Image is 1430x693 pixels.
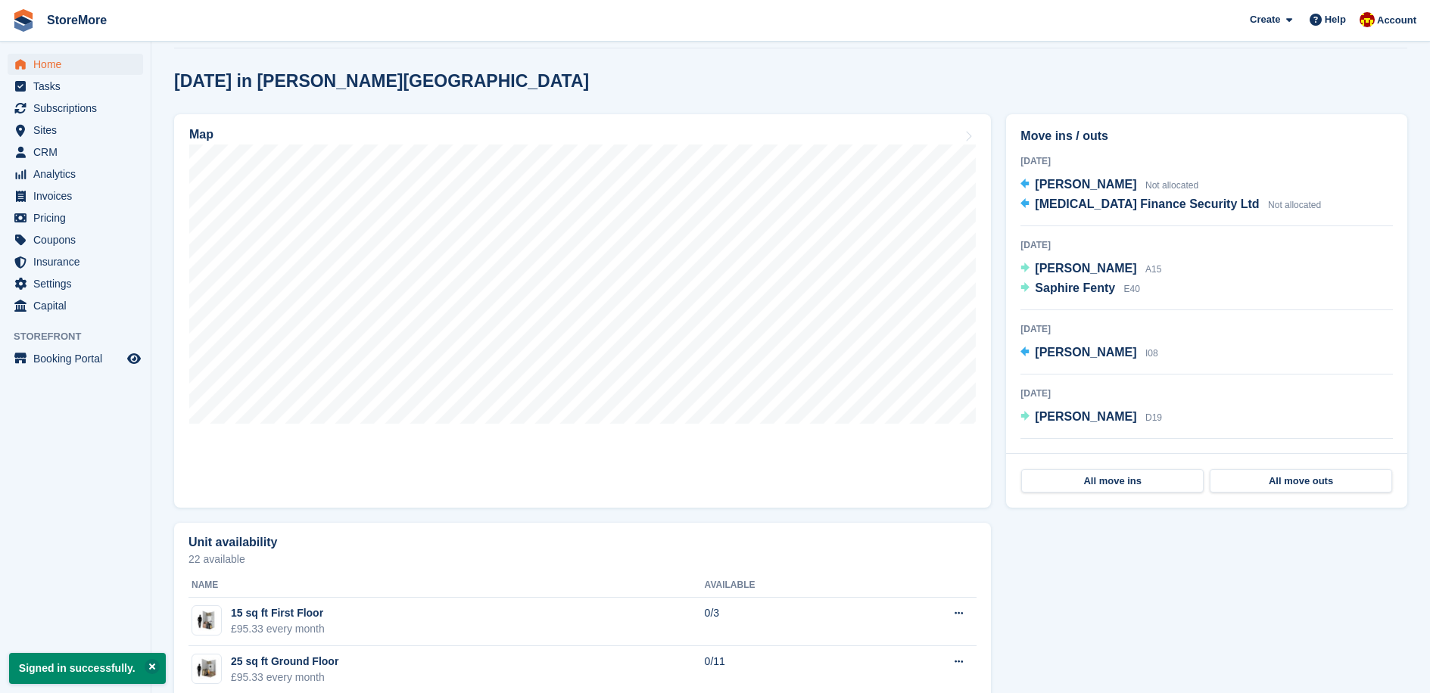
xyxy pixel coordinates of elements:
div: £95.33 every month [231,621,325,637]
a: menu [8,229,143,250]
a: menu [8,76,143,97]
th: Available [705,573,872,598]
a: Preview store [125,350,143,368]
td: 0/3 [705,598,872,646]
span: Settings [33,273,124,294]
a: All move ins [1021,469,1204,493]
a: All move outs [1210,469,1392,493]
a: menu [8,163,143,185]
a: menu [8,273,143,294]
span: Pricing [33,207,124,228]
a: menu [8,120,143,141]
th: Name [188,573,705,598]
span: CRM [33,141,124,163]
p: 22 available [188,554,977,564]
span: [PERSON_NAME] [1035,410,1136,423]
a: menu [8,98,143,119]
h2: Map [189,128,213,141]
span: Sites [33,120,124,141]
span: Help [1325,12,1346,27]
img: stora-icon-8386f47178a22dfd0bd8f6a31ec36ba5ce8667c1dd55bd0f319d3a0aa187defe.svg [12,9,35,32]
a: [PERSON_NAME] D19 [1020,408,1162,427]
span: Account [1377,13,1416,28]
a: [PERSON_NAME] A15 [1020,259,1161,279]
span: Coupons [33,229,124,250]
div: [DATE] [1020,387,1393,400]
div: 25 sq ft Ground Floor [231,654,338,670]
a: Saphire Fenty E40 [1020,279,1140,299]
a: [PERSON_NAME] I08 [1020,343,1157,363]
div: [DATE] [1020,238,1393,252]
span: Booking Portal [33,348,124,369]
img: 25-sqft-unit.jpg [192,657,221,679]
p: Signed in successfully. [9,653,166,684]
span: A15 [1145,264,1161,275]
a: menu [8,295,143,316]
h2: Move ins / outs [1020,127,1393,145]
a: menu [8,185,143,207]
a: menu [8,54,143,75]
span: D19 [1145,412,1162,423]
h2: Unit availability [188,536,277,549]
span: Storefront [14,329,151,344]
span: E40 [1124,284,1140,294]
span: Saphire Fenty [1035,281,1115,294]
div: [DATE] [1020,322,1393,336]
img: Store More Team [1360,12,1375,27]
span: I08 [1145,348,1158,359]
a: [PERSON_NAME] Not allocated [1020,176,1198,195]
span: Create [1250,12,1280,27]
div: [DATE] [1020,154,1393,168]
span: Home [33,54,124,75]
span: Capital [33,295,124,316]
span: [MEDICAL_DATA] Finance Security Ltd [1035,197,1259,210]
div: £95.33 every month [231,670,338,685]
a: [MEDICAL_DATA] Finance Security Ltd Not allocated [1020,195,1321,215]
span: [PERSON_NAME] [1035,262,1136,275]
a: menu [8,348,143,369]
div: 15 sq ft First Floor [231,605,325,621]
span: Analytics [33,163,124,185]
div: [DATE] [1020,451,1393,465]
span: Tasks [33,76,124,97]
span: Invoices [33,185,124,207]
a: menu [8,141,143,163]
span: [PERSON_NAME] [1035,178,1136,191]
span: Insurance [33,251,124,272]
a: StoreMore [41,8,113,33]
span: Subscriptions [33,98,124,119]
h2: [DATE] in [PERSON_NAME][GEOGRAPHIC_DATA] [174,71,589,92]
a: Map [174,114,991,508]
a: menu [8,207,143,228]
span: Not allocated [1145,180,1198,191]
a: menu [8,251,143,272]
span: Not allocated [1268,200,1321,210]
img: 15-sqft-unit.jpg [192,610,221,632]
span: [PERSON_NAME] [1035,346,1136,359]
